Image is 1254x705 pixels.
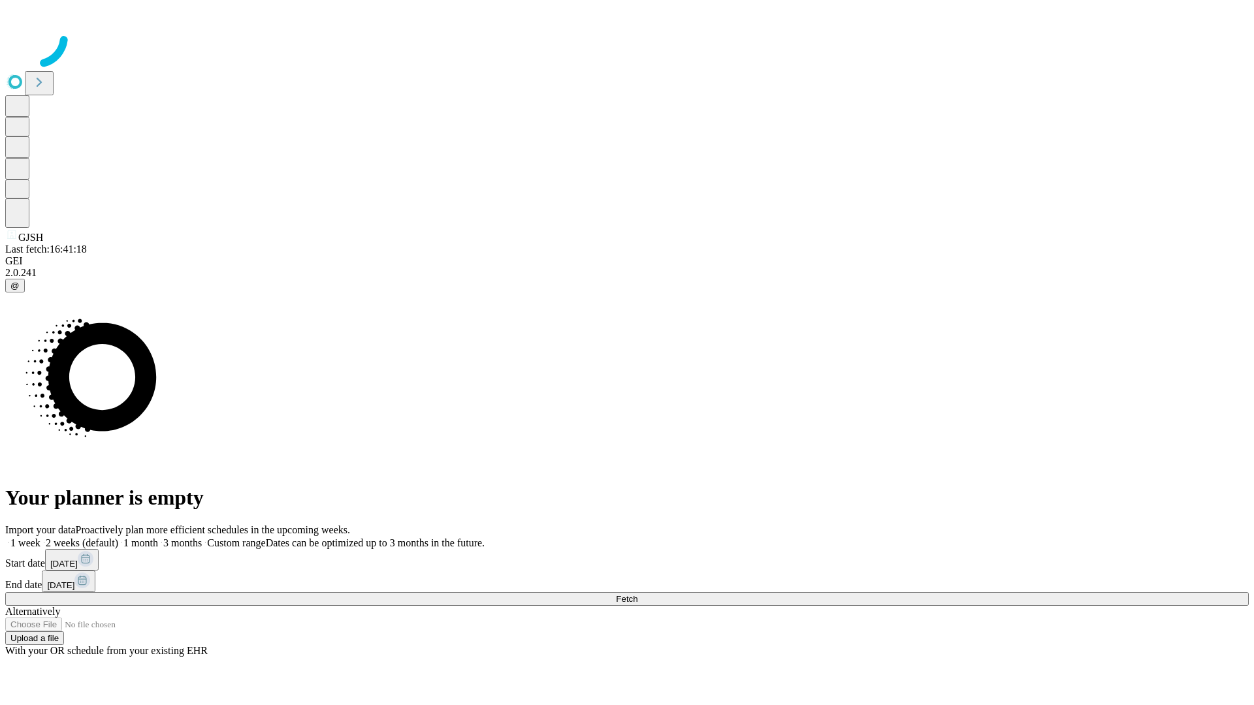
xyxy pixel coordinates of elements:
[5,606,60,617] span: Alternatively
[42,571,95,592] button: [DATE]
[50,559,78,569] span: [DATE]
[5,243,87,255] span: Last fetch: 16:41:18
[47,580,74,590] span: [DATE]
[5,645,208,656] span: With your OR schedule from your existing EHR
[18,232,43,243] span: GJSH
[5,255,1249,267] div: GEI
[616,594,637,604] span: Fetch
[5,549,1249,571] div: Start date
[207,537,265,548] span: Custom range
[5,631,64,645] button: Upload a file
[45,549,99,571] button: [DATE]
[123,537,158,548] span: 1 month
[163,537,202,548] span: 3 months
[266,537,485,548] span: Dates can be optimized up to 3 months in the future.
[5,486,1249,510] h1: Your planner is empty
[5,267,1249,279] div: 2.0.241
[10,537,40,548] span: 1 week
[5,592,1249,606] button: Fetch
[10,281,20,290] span: @
[46,537,118,548] span: 2 weeks (default)
[5,571,1249,592] div: End date
[5,524,76,535] span: Import your data
[5,279,25,292] button: @
[76,524,350,535] span: Proactively plan more efficient schedules in the upcoming weeks.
